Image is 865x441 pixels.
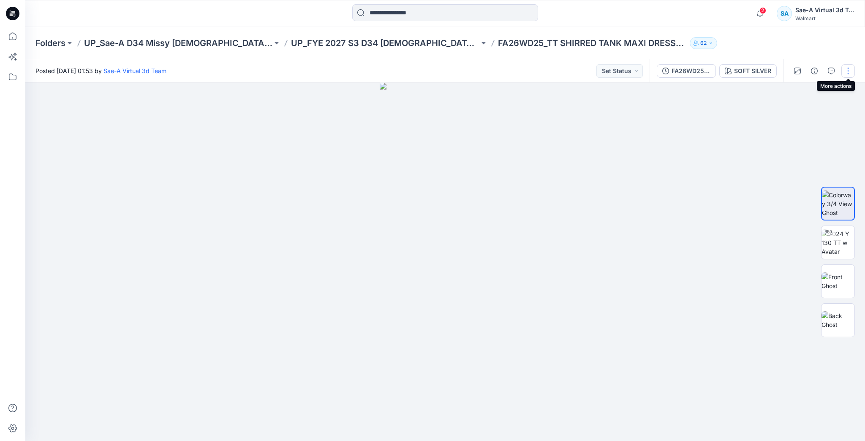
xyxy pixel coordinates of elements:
a: UP_Sae-A D34 Missy [DEMOGRAPHIC_DATA] Dresses [84,37,272,49]
a: Folders [35,37,65,49]
button: 62 [690,37,717,49]
button: SOFT SILVER [719,64,777,78]
button: FA26WD25_SOFT SILVER [657,64,716,78]
div: SA [777,6,792,21]
img: 2024 Y 130 TT w Avatar [821,229,854,256]
span: 2 [759,7,766,14]
p: 62 [700,38,707,48]
div: FA26WD25_SOFT SILVER [672,66,710,76]
a: UP_FYE 2027 S3 D34 [DEMOGRAPHIC_DATA] Dresses [291,37,479,49]
img: Back Ghost [821,311,854,329]
div: Sae-A Virtual 3d Team [795,5,854,15]
button: Details [808,64,821,78]
a: Sae-A Virtual 3d Team [103,67,166,74]
p: FA26WD25_TT SHIRRED TANK MAXI DRESS_SaeA_092225 [498,37,686,49]
div: SOFT SILVER [734,66,771,76]
img: Front Ghost [821,272,854,290]
img: Colorway 3/4 View Ghost [822,191,854,217]
div: Walmart [795,15,854,22]
span: Posted [DATE] 01:53 by [35,66,166,75]
img: eyJhbGciOiJIUzI1NiIsImtpZCI6IjAiLCJzbHQiOiJzZXMiLCJ0eXAiOiJKV1QifQ.eyJkYXRhIjp7InR5cGUiOiJzdG9yYW... [380,83,511,441]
